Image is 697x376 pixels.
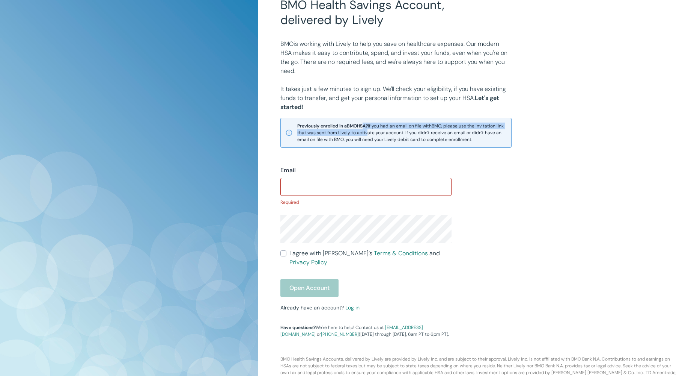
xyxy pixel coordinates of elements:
[280,199,452,206] p: Required
[280,39,512,76] p: BMO is working with Lively to help you save on healthcare expenses. Our modern HSA makes it easy ...
[289,249,452,267] span: I agree with [PERSON_NAME]’s and
[297,123,368,129] strong: Previously enrolled in a BMO HSA?
[297,123,507,143] span: If you had an email on file with BMO , please use the invitation link that was sent from Lively t...
[280,324,316,331] strong: Have questions?
[345,304,360,311] a: Log in
[321,331,359,337] a: [PHONE_NUMBER]
[280,85,512,112] p: It takes just a few minutes to sign up. We'll check your eligibility, if you have existing funds ...
[280,304,360,311] small: Already have an account?
[280,324,452,338] p: We're here to help! Contact us at or ([DATE] through [DATE], 6am PT to 6pm PT).
[374,249,428,257] a: Terms & Conditions
[280,166,296,175] label: Email
[289,258,327,266] a: Privacy Policy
